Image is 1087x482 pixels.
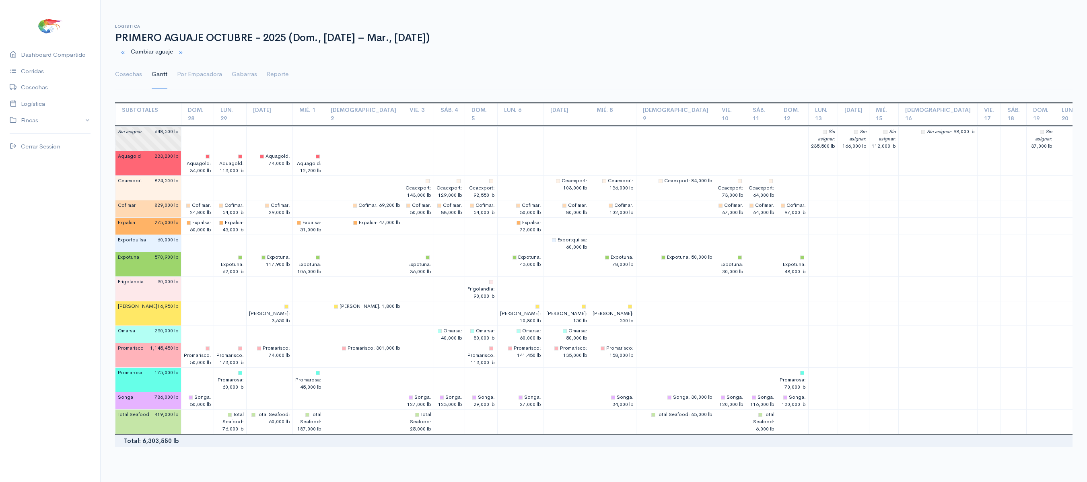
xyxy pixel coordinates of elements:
[118,393,133,401] span: Songa
[750,394,774,408] span: : 116,000 lb
[478,394,493,400] span: Songa
[513,254,541,268] span: : 43,000 lb
[222,411,244,425] span: Total Seafood
[261,254,290,268] span: : 117,900 lb
[522,328,539,334] span: Omarsa
[617,394,632,400] span: Songa
[154,128,179,135] span: 648,500 lb
[118,369,142,376] span: Promarosa
[342,345,400,351] span: : 301,000 lb
[842,128,867,149] span: : 166,000 lb
[927,128,951,135] span: Sin asignar
[187,160,210,167] span: Aquagold
[154,411,179,418] span: 419,000 lb
[445,394,461,400] span: Songa
[154,219,179,226] span: 275,000 lb
[755,202,773,208] span: Cofimar
[614,202,632,208] span: Cofimar
[498,103,544,126] td: Lun. 6
[777,103,809,126] td: Dom. 12
[222,411,244,432] span: : 76,000 lb
[118,278,144,285] span: Frigolandia
[724,202,742,208] span: Cofimar
[467,278,495,299] span: : 90,000 lb
[470,328,495,341] span: : 80,000 lb
[753,411,774,425] span: Total Seafood
[118,327,135,334] span: Omarsa
[232,60,257,89] a: Gabarras
[414,394,430,400] span: Songa
[469,185,493,191] span: Ceaexport
[249,310,288,317] span: [PERSON_NAME]
[295,377,320,383] span: Promarosa
[334,303,400,309] span: : 1,800 lb
[297,254,321,275] span: : 106,000 lb
[110,44,1077,60] div: Cambiar aguaje
[359,219,376,226] span: Expalsa
[514,345,539,351] span: Promarisco
[263,345,288,351] span: Promarisco
[438,328,462,341] span: : 40,000 lb
[869,103,899,126] td: Mié. 15
[1031,128,1052,149] span: : 37,000 lb
[260,153,290,167] span: : 74,000 lb
[184,345,211,366] span: : 50,000 lb
[186,202,211,216] span: : 24,800 lb
[177,60,222,89] a: Por Empacadora
[157,303,179,310] span: 16,950 lb
[218,377,242,383] span: Promarosa
[718,177,743,198] span: : 73,000 lb
[353,202,400,208] span: : 69,200 lb
[348,345,373,351] span: Promarisco
[154,327,179,334] span: 230,000 lb
[556,177,587,191] span: : 103,000 lb
[611,394,634,408] span: : 34,000 lb
[297,153,321,174] span: : 12,200 lb
[611,254,632,260] span: Expotuna
[667,254,688,260] span: Expotuna
[467,286,493,292] span: Frigolandia
[299,261,320,268] span: Expotuna
[659,177,712,184] span: : 84,000 lb
[118,411,149,418] span: Total Seafood
[152,60,167,89] a: Gantt
[519,394,541,408] span: : 27,000 lb
[517,219,541,233] span: : 72,000 lb
[353,219,400,226] span: : 47,000 lb
[879,128,896,142] span: Sin asignar
[150,344,179,352] span: 1,145,450 lb
[605,254,634,268] span: : 78,000 lb
[271,202,288,208] span: Cofimar
[718,185,742,191] span: Ceaexport
[1055,103,1081,126] td: Lun. 20
[219,219,244,233] span: : 45,000 lb
[727,394,742,400] span: Songa
[408,254,431,275] span: : 36,000 lb
[406,202,431,216] span: : 50,000 lb
[267,254,288,260] span: Expotuna
[118,177,142,184] span: Ceaexport
[216,352,242,358] span: Promarisco
[154,152,179,160] span: 233,200 lb
[225,219,242,226] span: Expalsa
[780,369,806,390] span: : 70,000 lb
[749,177,774,198] span: : 64,000 lb
[721,261,742,268] span: Expotuna
[154,393,179,401] span: 786,000 lb
[297,411,321,432] span: : 187,000 lb
[476,328,493,334] span: Omarsa
[608,177,632,184] span: Ceaexport
[115,435,181,447] td: Total: 6,303,550 lb
[412,202,430,208] span: Cofimar
[267,60,288,89] a: Reporte
[324,103,403,126] td: [DEMOGRAPHIC_DATA] 2
[524,394,539,400] span: Songa
[157,236,179,243] span: 60,000 lb
[340,303,379,309] span: [PERSON_NAME]
[214,103,247,126] td: Lun. 29
[719,394,743,408] span: : 120,000 lb
[221,254,244,275] span: : 62,000 lb
[297,219,321,233] span: : 51,000 lb
[187,153,211,174] span: : 34,000 lb
[467,352,493,358] span: Promarisco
